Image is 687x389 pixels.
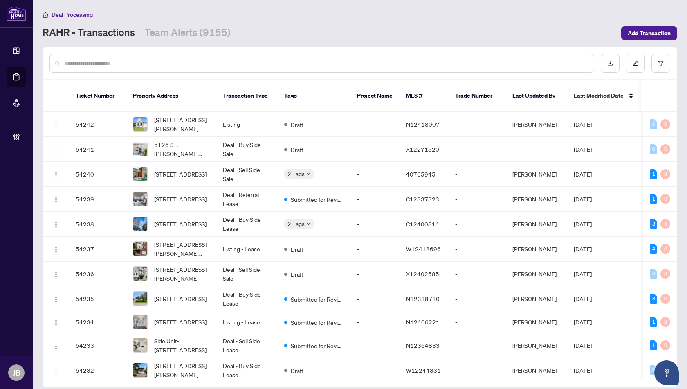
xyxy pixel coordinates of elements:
[69,137,126,162] td: 54241
[449,311,506,333] td: -
[306,172,310,176] span: down
[69,311,126,333] td: 54234
[43,26,135,40] a: RAHR - Transactions
[49,143,63,156] button: Logo
[216,262,278,286] td: Deal - Sell Side Sale
[350,237,400,262] td: -
[601,54,620,73] button: download
[650,340,657,350] div: 1
[449,286,506,311] td: -
[133,192,147,206] img: thumbnail-img
[133,217,147,231] img: thumbnail-img
[154,317,207,326] span: [STREET_ADDRESS]
[49,192,63,206] button: Logo
[49,267,63,280] button: Logo
[607,60,613,66] span: download
[291,120,303,129] span: Draft
[350,162,400,187] td: -
[291,318,344,327] span: Submitted for Review
[291,366,303,375] span: Draft
[154,219,207,228] span: [STREET_ADDRESS]
[69,212,126,237] td: 54238
[291,245,303,254] span: Draft
[621,26,677,40] button: Add Transaction
[626,54,645,73] button: edit
[650,365,657,375] div: 0
[660,244,670,254] div: 0
[53,221,59,228] img: Logo
[506,212,567,237] td: [PERSON_NAME]
[133,363,147,377] img: thumbnail-img
[449,333,506,358] td: -
[574,318,592,326] span: [DATE]
[506,112,567,137] td: [PERSON_NAME]
[69,162,126,187] td: 54240
[567,80,641,112] th: Last Modified Date
[350,286,400,311] td: -
[126,80,216,112] th: Property Address
[49,168,63,181] button: Logo
[350,333,400,358] td: -
[406,121,440,128] span: N12418007
[633,60,638,66] span: edit
[449,112,506,137] td: -
[216,286,278,311] td: Deal - Buy Side Lease
[49,315,63,329] button: Logo
[506,358,567,383] td: [PERSON_NAME]
[650,144,657,154] div: 0
[406,318,440,326] span: N12406221
[291,145,303,154] span: Draft
[49,339,63,352] button: Logo
[650,194,657,204] div: 1
[69,187,126,212] td: 54239
[69,286,126,311] td: 54235
[7,6,26,21] img: logo
[660,144,670,154] div: 0
[216,237,278,262] td: Listing - Lease
[154,265,210,283] span: [STREET_ADDRESS][PERSON_NAME]
[154,170,207,179] span: [STREET_ADDRESS]
[154,336,210,354] span: Side Unit-[STREET_ADDRESS]
[216,80,278,112] th: Transaction Type
[49,118,63,131] button: Logo
[145,26,231,40] a: Team Alerts (9155)
[651,54,670,73] button: filter
[506,262,567,286] td: [PERSON_NAME]
[350,262,400,286] td: -
[53,122,59,128] img: Logo
[350,137,400,162] td: -
[69,112,126,137] td: 54242
[306,222,310,226] span: down
[506,333,567,358] td: [PERSON_NAME]
[350,358,400,383] td: -
[506,80,567,112] th: Last Updated By
[650,219,657,229] div: 3
[216,112,278,137] td: Listing
[53,343,59,349] img: Logo
[660,317,670,327] div: 0
[133,338,147,352] img: thumbnail-img
[660,340,670,350] div: 0
[216,333,278,358] td: Deal - Sell Side Lease
[216,212,278,237] td: Deal - Buy Side Lease
[350,311,400,333] td: -
[69,80,126,112] th: Ticket Number
[69,262,126,286] td: 54236
[53,246,59,253] img: Logo
[449,358,506,383] td: -
[650,269,657,279] div: 0
[574,270,592,277] span: [DATE]
[574,220,592,228] span: [DATE]
[53,320,59,326] img: Logo
[13,367,20,378] span: JB
[69,333,126,358] td: 54233
[287,219,305,228] span: 2 Tags
[216,137,278,162] td: Deal - Buy Side Sale
[406,170,436,178] span: 40765945
[658,60,664,66] span: filter
[154,361,210,379] span: [STREET_ADDRESS][PERSON_NAME]
[216,311,278,333] td: Listing - Lease
[133,315,147,329] img: thumbnail-img
[660,294,670,304] div: 0
[53,271,59,278] img: Logo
